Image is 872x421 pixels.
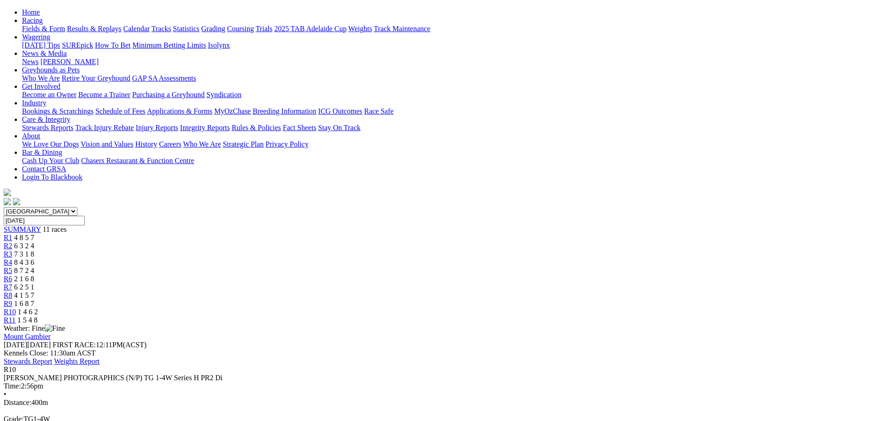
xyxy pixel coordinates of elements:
[22,124,73,131] a: Stewards Reports
[67,25,121,33] a: Results & Replays
[173,25,200,33] a: Statistics
[22,140,868,148] div: About
[4,267,12,274] a: R5
[22,140,79,148] a: We Love Our Dogs
[232,124,281,131] a: Rules & Policies
[152,25,171,33] a: Tracks
[14,250,34,258] span: 7 3 1 8
[283,124,316,131] a: Fact Sheets
[135,140,157,148] a: History
[22,157,868,165] div: Bar & Dining
[4,234,12,241] a: R1
[22,41,60,49] a: [DATE] Tips
[4,366,16,373] span: R10
[13,198,20,205] img: twitter.svg
[208,41,230,49] a: Isolynx
[253,107,316,115] a: Breeding Information
[43,225,66,233] span: 11 races
[78,91,130,98] a: Become a Trainer
[4,300,12,307] a: R9
[22,58,38,66] a: News
[22,107,868,115] div: Industry
[22,99,46,107] a: Industry
[4,349,868,357] div: Kennels Close: 11:30am ACST
[374,25,430,33] a: Track Maintenance
[4,316,16,324] a: R11
[4,275,12,283] a: R6
[4,258,12,266] a: R4
[4,189,11,196] img: logo-grsa-white.png
[14,275,34,283] span: 2 1 6 8
[22,82,60,90] a: Get Involved
[4,399,868,407] div: 400m
[53,341,96,349] span: FIRST RACE:
[4,308,16,316] a: R10
[4,374,868,382] div: [PERSON_NAME] PHOTOGRAPHICS (N/P) TG 1-4W Series H PR2 Di
[4,341,27,349] span: [DATE]
[22,173,82,181] a: Login To Blackbook
[132,41,206,49] a: Minimum Betting Limits
[4,291,12,299] a: R8
[348,25,372,33] a: Weights
[4,333,51,340] a: Mount Gambier
[274,25,347,33] a: 2025 TAB Adelaide Cup
[4,382,21,390] span: Time:
[183,140,221,148] a: Who We Are
[14,258,34,266] span: 8 4 3 6
[14,300,34,307] span: 1 6 8 7
[22,8,40,16] a: Home
[22,74,868,82] div: Greyhounds as Pets
[95,107,145,115] a: Schedule of Fees
[4,341,51,349] span: [DATE]
[4,225,41,233] span: SUMMARY
[22,74,60,82] a: Who We Are
[206,91,241,98] a: Syndication
[214,107,251,115] a: MyOzChase
[147,107,212,115] a: Applications & Forms
[180,124,230,131] a: Integrity Reports
[14,267,34,274] span: 8 7 2 4
[53,341,146,349] span: 12:11PM(ACST)
[223,140,264,148] a: Strategic Plan
[201,25,225,33] a: Grading
[4,382,868,390] div: 2:56pm
[22,132,40,140] a: About
[22,41,868,49] div: Wagering
[45,324,65,333] img: Fine
[40,58,98,66] a: [PERSON_NAME]
[4,283,12,291] a: R7
[22,25,65,33] a: Fields & Form
[14,242,34,250] span: 6 3 2 4
[4,324,65,332] span: Weather: Fine
[4,250,12,258] a: R3
[22,148,62,156] a: Bar & Dining
[22,16,43,24] a: Racing
[4,357,52,365] a: Stewards Report
[62,74,130,82] a: Retire Your Greyhound
[22,91,868,99] div: Get Involved
[17,316,38,324] span: 1 5 4 8
[22,107,93,115] a: Bookings & Scratchings
[81,157,194,164] a: Chasers Restaurant & Function Centre
[364,107,393,115] a: Race Safe
[22,91,76,98] a: Become an Owner
[22,165,66,173] a: Contact GRSA
[132,91,205,98] a: Purchasing a Greyhound
[4,242,12,250] a: R2
[132,74,196,82] a: GAP SA Assessments
[123,25,150,33] a: Calendar
[318,107,362,115] a: ICG Outcomes
[22,66,80,74] a: Greyhounds as Pets
[265,140,309,148] a: Privacy Policy
[4,399,31,406] span: Distance:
